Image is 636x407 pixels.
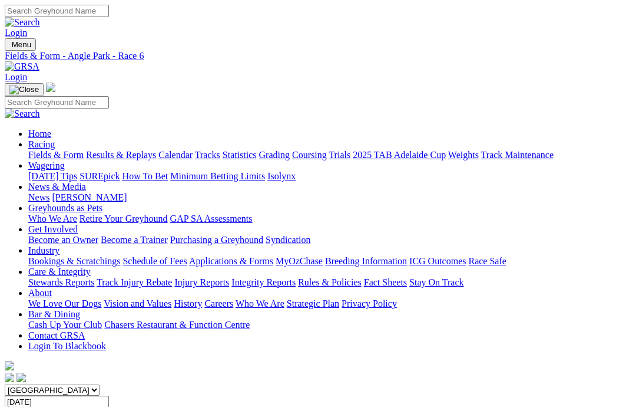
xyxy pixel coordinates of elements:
[195,150,220,160] a: Tracks
[5,51,631,61] a: Fields & Form - Angle Park - Race 6
[409,277,463,287] a: Stay On Track
[468,256,506,266] a: Race Safe
[5,61,39,72] img: GRSA
[28,277,631,288] div: Care & Integrity
[122,171,168,181] a: How To Bet
[28,224,78,234] a: Get Involved
[86,150,156,160] a: Results & Replays
[28,171,631,182] div: Wagering
[28,214,77,224] a: Who We Are
[28,320,102,330] a: Cash Up Your Club
[5,83,44,96] button: Toggle navigation
[287,298,339,308] a: Strategic Plan
[46,83,55,92] img: logo-grsa-white.png
[28,150,631,160] div: Racing
[16,373,26,382] img: twitter.svg
[170,171,265,181] a: Minimum Betting Limits
[266,235,310,245] a: Syndication
[189,256,273,266] a: Applications & Forms
[5,109,40,119] img: Search
[28,256,631,267] div: Industry
[28,139,55,149] a: Racing
[52,192,127,202] a: [PERSON_NAME]
[353,150,446,160] a: 2025 TAB Adelaide Cup
[28,171,77,181] a: [DATE] Tips
[28,192,631,203] div: News & Media
[5,373,14,382] img: facebook.svg
[5,38,36,51] button: Toggle navigation
[28,192,49,202] a: News
[28,298,101,308] a: We Love Our Dogs
[231,277,296,287] a: Integrity Reports
[5,72,27,82] a: Login
[28,298,631,309] div: About
[97,277,172,287] a: Track Injury Rebate
[329,150,350,160] a: Trials
[5,5,109,17] input: Search
[448,150,479,160] a: Weights
[79,171,120,181] a: SUREpick
[5,28,27,38] a: Login
[122,256,187,266] a: Schedule of Fees
[342,298,397,308] a: Privacy Policy
[28,320,631,330] div: Bar & Dining
[28,267,91,277] a: Care & Integrity
[158,150,193,160] a: Calendar
[28,330,85,340] a: Contact GRSA
[170,214,253,224] a: GAP SA Assessments
[28,256,120,266] a: Bookings & Scratchings
[267,171,296,181] a: Isolynx
[170,235,263,245] a: Purchasing a Greyhound
[28,235,631,245] div: Get Involved
[481,150,554,160] a: Track Maintenance
[325,256,407,266] a: Breeding Information
[236,298,284,308] a: Who We Are
[9,85,39,94] img: Close
[259,150,290,160] a: Grading
[12,40,31,49] span: Menu
[28,235,98,245] a: Become an Owner
[276,256,323,266] a: MyOzChase
[101,235,168,245] a: Become a Trainer
[28,341,106,351] a: Login To Blackbook
[223,150,257,160] a: Statistics
[104,320,250,330] a: Chasers Restaurant & Function Centre
[28,277,94,287] a: Stewards Reports
[79,214,168,224] a: Retire Your Greyhound
[28,150,84,160] a: Fields & Form
[204,298,233,308] a: Careers
[174,298,202,308] a: History
[28,214,631,224] div: Greyhounds as Pets
[5,17,40,28] img: Search
[28,160,65,170] a: Wagering
[5,96,109,109] input: Search
[409,256,466,266] a: ICG Outcomes
[28,182,86,192] a: News & Media
[28,203,102,213] a: Greyhounds as Pets
[298,277,362,287] a: Rules & Policies
[364,277,407,287] a: Fact Sheets
[104,298,171,308] a: Vision and Values
[28,288,52,298] a: About
[174,277,229,287] a: Injury Reports
[5,361,14,370] img: logo-grsa-white.png
[28,129,51,139] a: Home
[28,309,80,319] a: Bar & Dining
[28,245,59,255] a: Industry
[292,150,327,160] a: Coursing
